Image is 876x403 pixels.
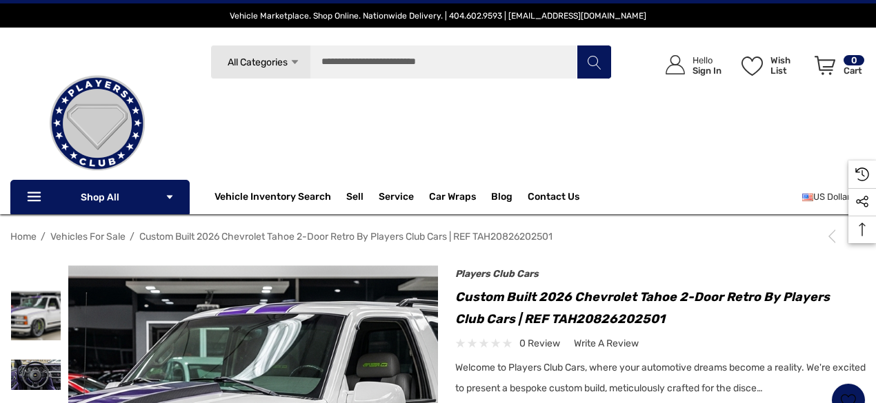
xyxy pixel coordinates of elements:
span: Write a Review [574,338,639,350]
a: Vehicle Inventory Search [215,191,331,206]
a: Home [10,231,37,242]
p: Shop All [10,180,190,214]
p: Sign In [693,65,721,76]
a: Players Club Cars [455,268,539,280]
a: Service [379,191,414,206]
p: Cart [844,65,864,76]
svg: Icon Line [26,189,46,205]
span: Car Wraps [429,191,476,206]
nav: Breadcrumb [10,225,866,249]
a: Next [846,229,866,243]
a: Sign in [650,41,728,89]
a: Sell [346,183,379,211]
svg: Top [848,223,876,236]
a: Vehicles For Sale [50,231,126,242]
a: Cart with 0 items [808,41,866,95]
p: Wish List [770,55,807,76]
a: Write a Review [574,335,639,352]
img: Players Club | Cars For Sale [28,54,166,192]
span: Sell [346,191,364,206]
svg: Review Your Cart [815,56,835,75]
svg: Icon User Account [666,55,685,74]
a: Car Wraps [429,183,491,211]
p: 0 [844,55,864,65]
button: Search [577,45,611,79]
span: Welcome to Players Club Cars, where your automotive dreams become a reality. We're excited to pre... [455,362,866,394]
a: Custom Built 2026 Chevrolet Tahoe 2-Door Retro by Players Club Cars | REF TAH20826202501 [139,231,553,242]
a: Previous [825,229,844,243]
span: All Categories [228,56,288,68]
svg: Icon Arrow Down [290,57,300,68]
a: USD [802,183,866,211]
svg: Icon Arrow Down [165,192,175,202]
svg: Social Media [855,195,869,209]
h1: Custom Built 2026 Chevrolet Tahoe 2-Door Retro by Players Club Cars | REF TAH20826202501 [455,286,866,330]
p: Hello [693,55,721,65]
svg: Wish List [741,56,763,76]
span: Vehicle Marketplace. Shop Online. Nationwide Delivery. | 404.602.9593 | [EMAIL_ADDRESS][DOMAIN_NAME] [230,11,646,21]
a: Contact Us [528,191,579,206]
a: Wish List Wish List [735,41,808,89]
img: Custom Built 2026 Chevrolet Tahoe 2-Door Retro by Players Club Cars | REF TAH20826202501 [11,291,61,340]
img: Custom Built 2026 Chevrolet Tahoe 2-Door Retro by Players Club Cars | REF TAH20826202501 [8,360,63,390]
a: All Categories Icon Arrow Down Icon Arrow Up [210,45,310,79]
span: 0 review [519,335,560,352]
svg: Recently Viewed [855,167,869,181]
a: Blog [491,191,512,206]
